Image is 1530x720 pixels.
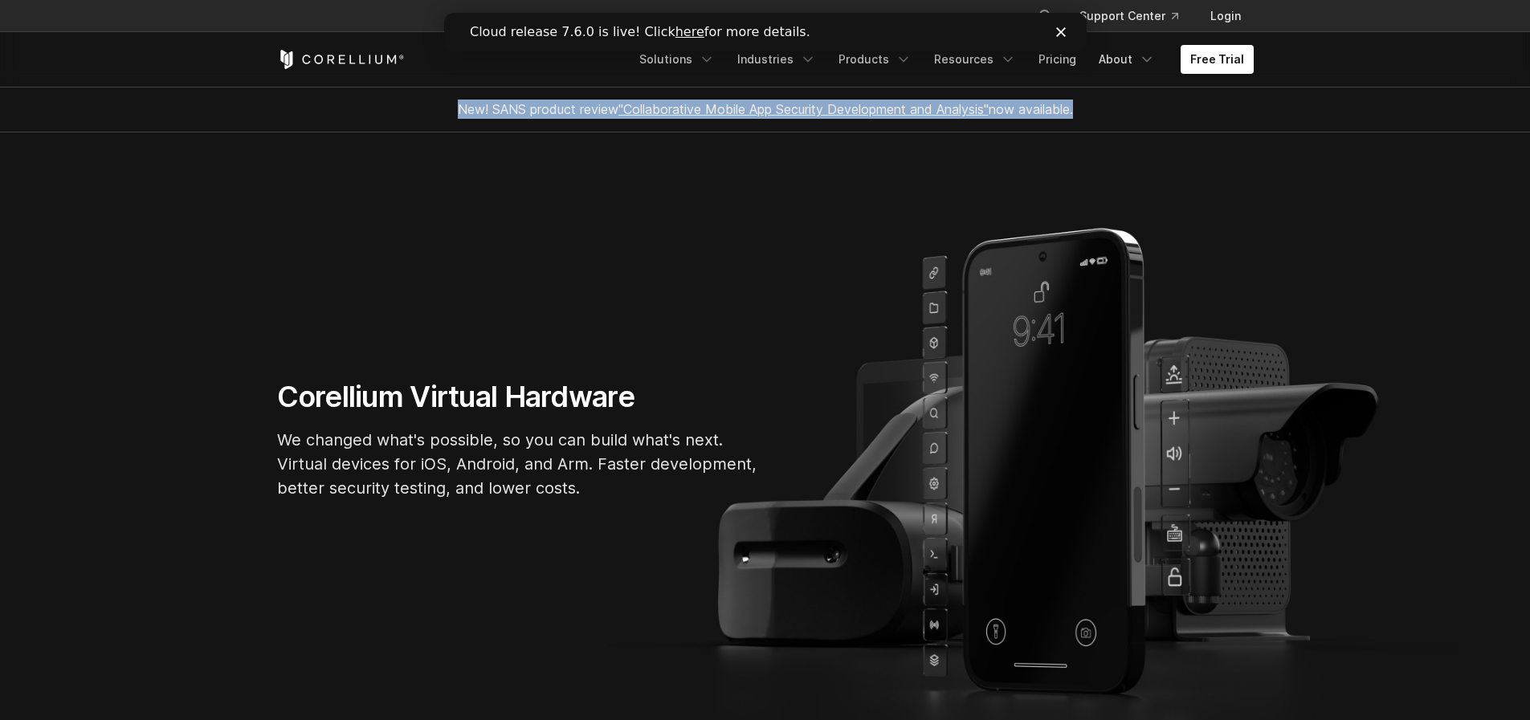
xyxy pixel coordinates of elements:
[612,14,628,24] div: Close
[924,45,1026,74] a: Resources
[277,379,759,415] h1: Corellium Virtual Hardware
[618,101,989,117] a: "Collaborative Mobile App Security Development and Analysis"
[728,45,826,74] a: Industries
[630,45,724,74] a: Solutions
[1031,2,1060,31] button: Search
[630,45,1254,74] div: Navigation Menu
[1197,2,1254,31] a: Login
[444,13,1087,51] iframe: Intercom live chat banner
[1089,45,1165,74] a: About
[1181,45,1254,74] a: Free Trial
[458,101,1073,117] span: New! SANS product review now available.
[1067,2,1191,31] a: Support Center
[1029,45,1086,74] a: Pricing
[277,428,759,500] p: We changed what's possible, so you can build what's next. Virtual devices for iOS, Android, and A...
[829,45,921,74] a: Products
[1018,2,1254,31] div: Navigation Menu
[277,50,405,69] a: Corellium Home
